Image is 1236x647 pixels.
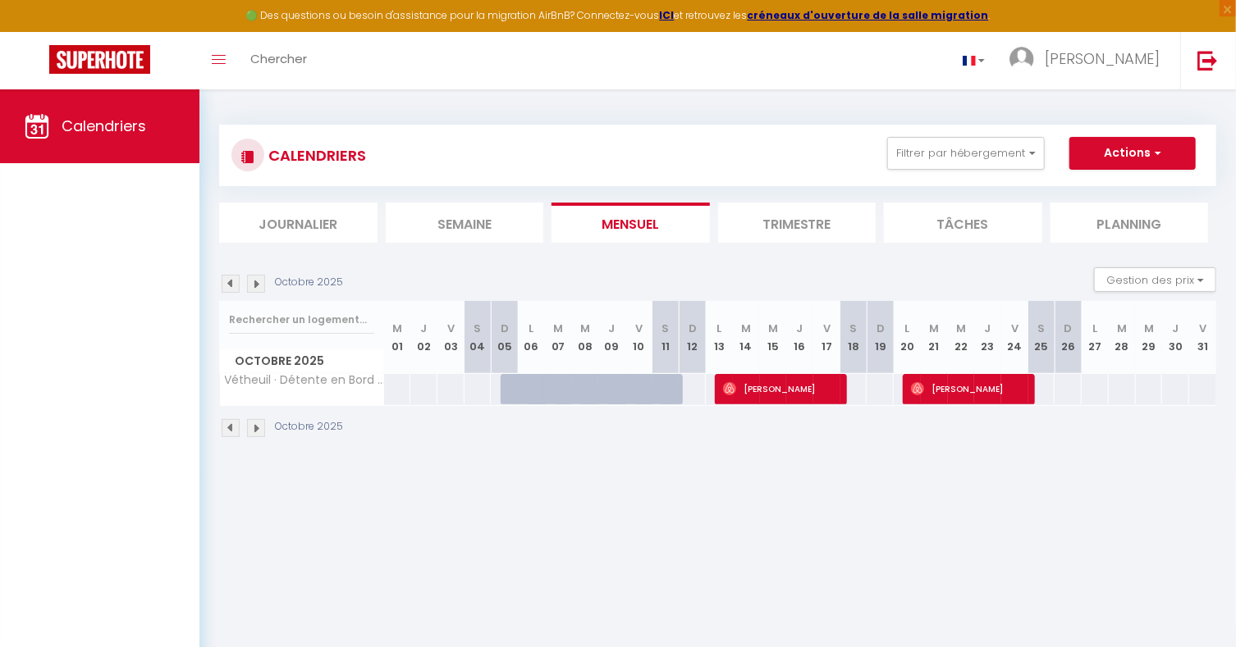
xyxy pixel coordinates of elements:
[956,321,966,336] abbr: M
[1109,301,1136,374] th: 28
[222,374,387,386] span: Vétheuil · Détente en Bord de Seine - Collection Idylliq
[1189,301,1216,374] th: 31
[723,373,840,404] span: [PERSON_NAME]
[529,321,533,336] abbr: L
[501,321,509,336] abbr: D
[220,349,383,373] span: Octobre 2025
[552,203,710,243] li: Mensuel
[1055,301,1082,374] th: 26
[1162,301,1189,374] th: 30
[716,321,721,336] abbr: L
[1117,321,1127,336] abbr: M
[238,32,319,89] a: Chercher
[410,301,437,374] th: 02
[1094,267,1216,292] button: Gestion des prix
[884,203,1042,243] li: Tâches
[662,321,670,336] abbr: S
[275,419,343,435] p: Octobre 2025
[609,321,616,336] abbr: J
[219,203,378,243] li: Journalier
[421,321,428,336] abbr: J
[572,301,599,374] th: 08
[545,301,572,374] th: 07
[491,301,518,374] th: 05
[974,301,1001,374] th: 23
[921,301,948,374] th: 21
[1197,50,1218,71] img: logout
[679,301,706,374] th: 12
[797,321,803,336] abbr: J
[437,301,465,374] th: 03
[652,301,680,374] th: 11
[718,203,877,243] li: Trimestre
[1173,321,1179,336] abbr: J
[748,8,989,22] a: créneaux d'ouverture de la salle migration
[13,7,62,56] button: Ouvrir le widget de chat LiveChat
[1093,321,1098,336] abbr: L
[660,8,675,22] a: ICI
[518,301,545,374] th: 06
[689,321,697,336] abbr: D
[447,321,455,336] abbr: V
[813,301,840,374] th: 17
[877,321,885,336] abbr: D
[625,301,652,374] th: 10
[229,305,374,335] input: Rechercher un logement...
[760,301,787,374] th: 15
[1045,48,1160,69] span: [PERSON_NAME]
[1136,301,1163,374] th: 29
[250,50,307,67] span: Chercher
[598,301,625,374] th: 09
[1064,321,1073,336] abbr: D
[786,301,813,374] th: 16
[768,321,778,336] abbr: M
[580,321,590,336] abbr: M
[275,275,343,290] p: Octobre 2025
[706,301,733,374] th: 13
[386,203,544,243] li: Semaine
[1144,321,1154,336] abbr: M
[465,301,492,374] th: 04
[49,45,150,74] img: Super Booking
[474,321,482,336] abbr: S
[840,301,867,374] th: 18
[1082,301,1109,374] th: 27
[929,321,939,336] abbr: M
[384,301,411,374] th: 01
[905,321,910,336] abbr: L
[985,321,991,336] abbr: J
[1028,301,1055,374] th: 25
[1069,137,1196,170] button: Actions
[894,301,921,374] th: 20
[948,301,975,374] th: 22
[733,301,760,374] th: 14
[1011,321,1019,336] abbr: V
[635,321,643,336] abbr: V
[850,321,858,336] abbr: S
[867,301,894,374] th: 19
[997,32,1180,89] a: ... [PERSON_NAME]
[1051,203,1209,243] li: Planning
[887,137,1045,170] button: Filtrer par hébergement
[911,373,1028,404] span: [PERSON_NAME]
[1199,321,1206,336] abbr: V
[264,137,366,174] h3: CALENDRIERS
[823,321,831,336] abbr: V
[741,321,751,336] abbr: M
[1038,321,1046,336] abbr: S
[62,116,146,136] span: Calendriers
[1009,47,1034,71] img: ...
[392,321,402,336] abbr: M
[1001,301,1028,374] th: 24
[553,321,563,336] abbr: M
